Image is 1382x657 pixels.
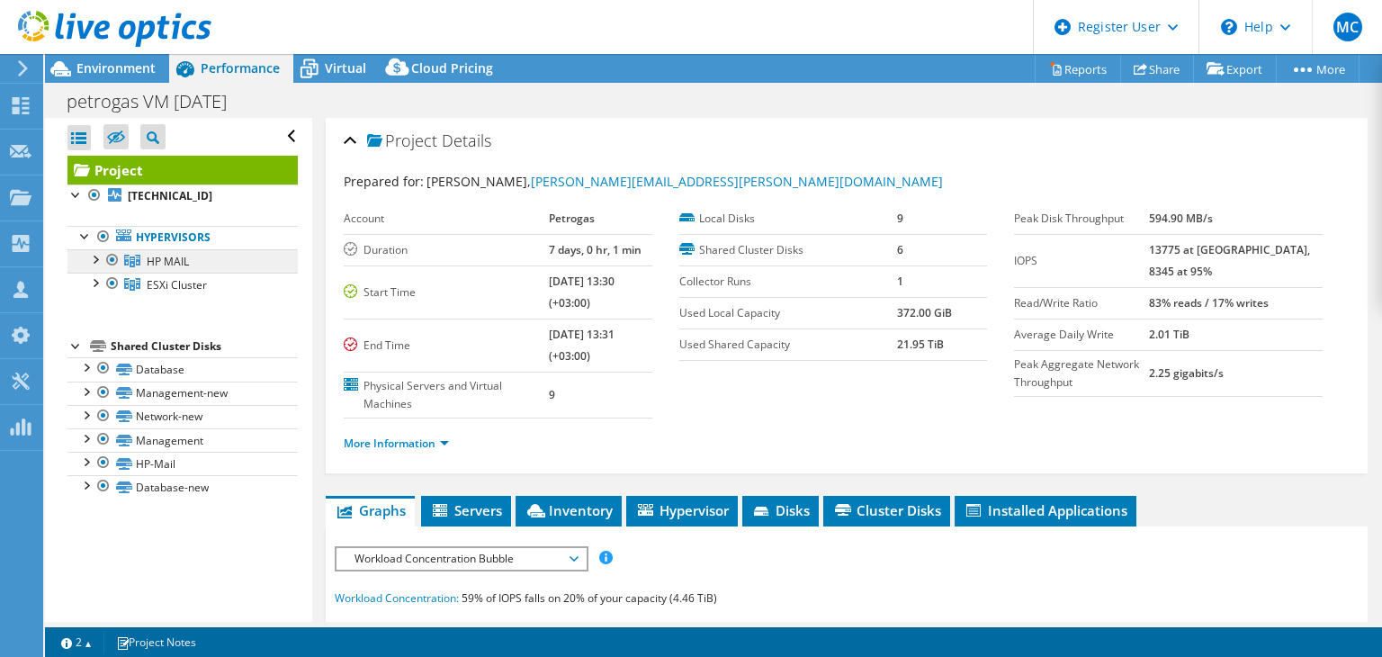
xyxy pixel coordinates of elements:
[549,387,555,402] b: 9
[964,501,1127,519] span: Installed Applications
[679,210,898,228] label: Local Disks
[67,249,298,273] a: HP MAIL
[635,501,729,519] span: Hypervisor
[442,130,491,151] span: Details
[67,184,298,208] a: [TECHNICAL_ID]
[67,156,298,184] a: Project
[1149,242,1310,279] b: 13775 at [GEOGRAPHIC_DATA], 8345 at 95%
[1221,19,1237,35] svg: \n
[67,428,298,452] a: Management
[1333,13,1362,41] span: MC
[549,211,595,226] b: Petrogas
[549,327,615,364] b: [DATE] 13:31 (+03:00)
[1276,55,1360,83] a: More
[344,377,549,413] label: Physical Servers and Virtual Machines
[897,337,944,352] b: 21.95 TiB
[335,501,406,519] span: Graphs
[1120,55,1194,83] a: Share
[367,132,437,150] span: Project
[58,92,255,112] h1: petrogas VM [DATE]
[49,631,104,653] a: 2
[147,254,189,269] span: HP MAIL
[1035,55,1121,83] a: Reports
[1149,295,1269,310] b: 83% reads / 17% writes
[201,59,280,76] span: Performance
[67,475,298,499] a: Database-new
[679,304,898,322] label: Used Local Capacity
[462,590,717,606] span: 59% of IOPS falls on 20% of your capacity (4.46 TiB)
[549,274,615,310] b: [DATE] 13:30 (+03:00)
[345,548,577,570] span: Workload Concentration Bubble
[897,274,903,289] b: 1
[1149,327,1189,342] b: 2.01 TiB
[679,336,898,354] label: Used Shared Capacity
[1014,294,1149,312] label: Read/Write Ratio
[344,436,449,451] a: More Information
[67,382,298,405] a: Management-new
[1014,355,1149,391] label: Peak Aggregate Network Throughput
[344,337,549,355] label: End Time
[430,501,502,519] span: Servers
[679,241,898,259] label: Shared Cluster Disks
[325,59,366,76] span: Virtual
[128,188,212,203] b: [TECHNICAL_ID]
[344,210,549,228] label: Account
[1014,252,1149,270] label: IOPS
[897,305,952,320] b: 372.00 GiB
[147,277,207,292] span: ESXi Cluster
[103,631,209,653] a: Project Notes
[897,211,903,226] b: 9
[67,452,298,475] a: HP-Mail
[67,226,298,249] a: Hypervisors
[1149,365,1224,381] b: 2.25 gigabits/s
[1014,326,1149,344] label: Average Daily Write
[832,501,941,519] span: Cluster Disks
[111,336,298,357] div: Shared Cluster Disks
[67,357,298,381] a: Database
[525,501,613,519] span: Inventory
[1149,211,1213,226] b: 594.90 MB/s
[344,173,424,190] label: Prepared for:
[67,273,298,296] a: ESXi Cluster
[344,241,549,259] label: Duration
[67,405,298,428] a: Network-new
[1193,55,1277,83] a: Export
[426,173,943,190] span: [PERSON_NAME],
[549,242,642,257] b: 7 days, 0 hr, 1 min
[76,59,156,76] span: Environment
[751,501,810,519] span: Disks
[897,242,903,257] b: 6
[344,283,549,301] label: Start Time
[411,59,493,76] span: Cloud Pricing
[335,590,459,606] span: Workload Concentration:
[679,273,898,291] label: Collector Runs
[531,173,943,190] a: [PERSON_NAME][EMAIL_ADDRESS][PERSON_NAME][DOMAIN_NAME]
[1014,210,1149,228] label: Peak Disk Throughput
